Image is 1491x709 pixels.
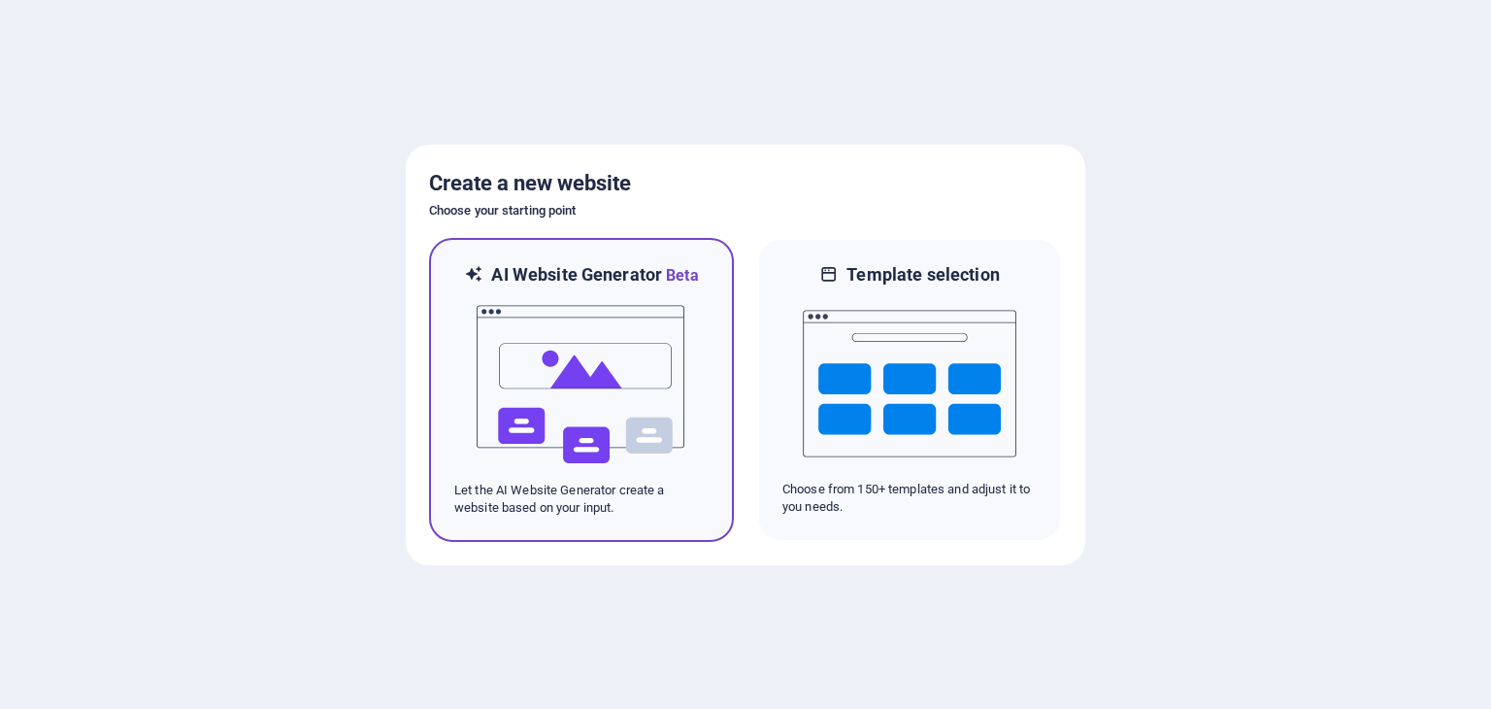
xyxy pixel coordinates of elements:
div: AI Website GeneratorBetaaiLet the AI Website Generator create a website based on your input. [429,238,734,542]
div: Template selectionChoose from 150+ templates and adjust it to you needs. [757,238,1062,542]
h6: AI Website Generator [491,263,698,287]
p: Let the AI Website Generator create a website based on your input. [454,482,709,517]
h5: Create a new website [429,168,1062,199]
h6: Choose your starting point [429,199,1062,222]
p: Choose from 150+ templates and adjust it to you needs. [782,481,1037,516]
h6: Template selection [846,263,999,287]
img: ai [475,287,688,482]
span: Beta [662,266,699,285]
